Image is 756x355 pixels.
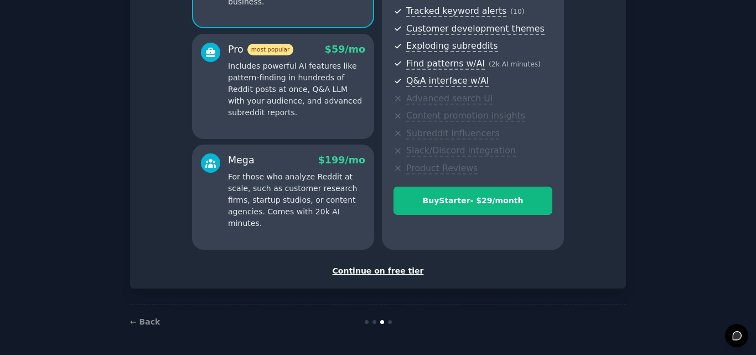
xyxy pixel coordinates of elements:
[228,43,293,56] div: Pro
[406,40,498,52] span: Exploding subreddits
[510,8,524,16] span: ( 10 )
[406,110,525,122] span: Content promotion insights
[228,60,365,119] p: Includes powerful AI features like pattern-finding in hundreds of Reddit posts at once, Q&A LLM w...
[406,6,506,17] span: Tracked keyword alerts
[406,58,485,70] span: Find patterns w/AI
[406,23,545,35] span: Customer development themes
[394,195,552,207] div: Buy Starter - $ 29 /month
[130,317,160,326] a: ← Back
[406,93,493,105] span: Advanced search UI
[406,145,516,157] span: Slack/Discord integration
[406,128,499,140] span: Subreddit influencers
[393,187,552,215] button: BuyStarter- $29/month
[318,155,365,166] span: $ 199 /mo
[247,44,294,55] span: most popular
[406,163,478,174] span: Product Reviews
[406,75,489,87] span: Q&A interface w/AI
[489,60,541,68] span: ( 2k AI minutes )
[228,153,255,167] div: Mega
[142,265,614,277] div: Continue on free tier
[325,44,365,55] span: $ 59 /mo
[228,171,365,229] p: For those who analyze Reddit at scale, such as customer research firms, startup studios, or conte...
